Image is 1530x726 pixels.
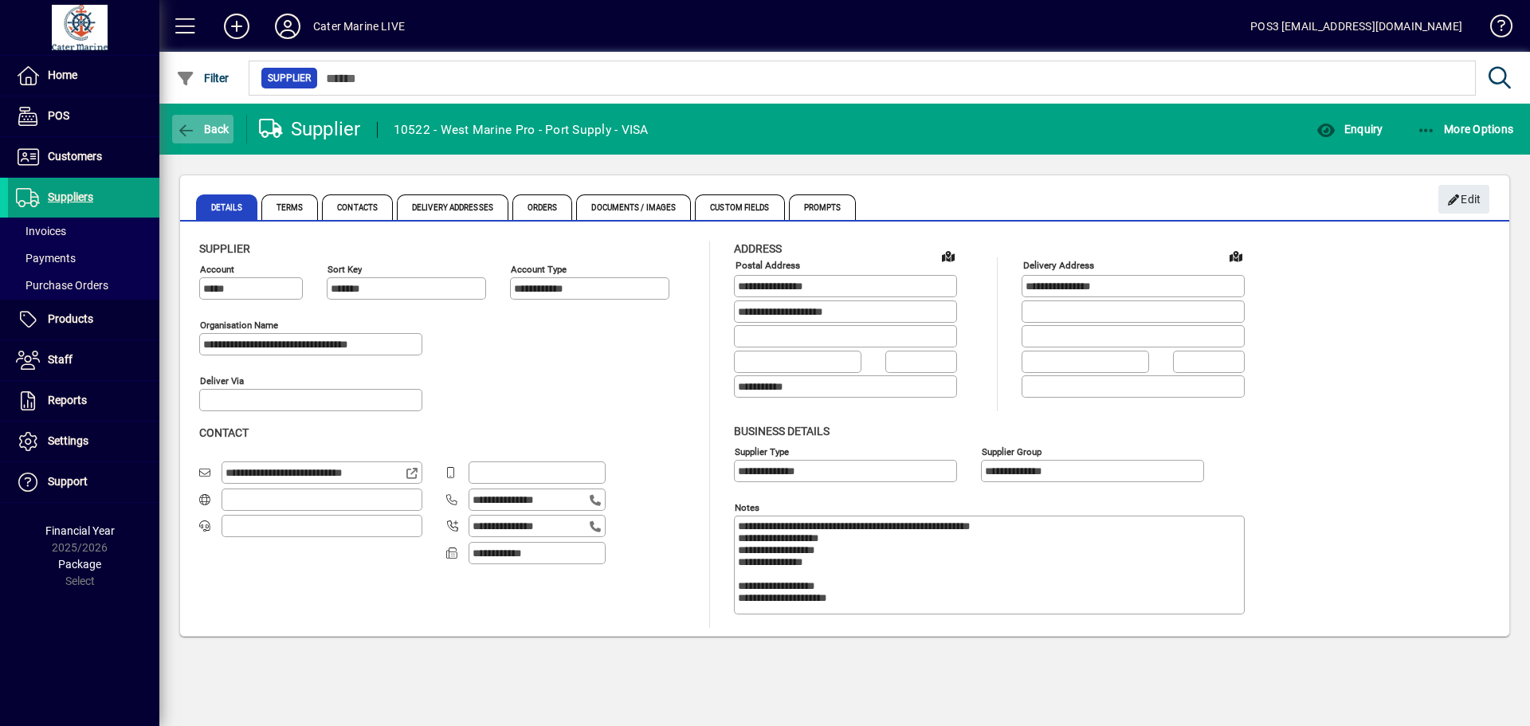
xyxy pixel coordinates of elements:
[48,394,87,406] span: Reports
[172,115,233,143] button: Back
[1438,185,1489,214] button: Edit
[1478,3,1510,55] a: Knowledge Base
[48,312,93,325] span: Products
[16,279,108,292] span: Purchase Orders
[936,243,961,269] a: View on map
[199,242,250,255] span: Supplier
[394,117,649,143] div: 10522 - West Marine Pro - Port Supply - VISA
[8,381,159,421] a: Reports
[200,375,244,387] mat-label: Deliver via
[8,56,159,96] a: Home
[48,109,69,122] span: POS
[8,137,159,177] a: Customers
[259,116,361,142] div: Supplier
[511,264,567,275] mat-label: Account Type
[48,69,77,81] span: Home
[8,245,159,272] a: Payments
[313,14,405,39] div: Cater Marine LIVE
[16,225,66,237] span: Invoices
[1312,115,1387,143] button: Enquiry
[735,445,789,457] mat-label: Supplier type
[48,150,102,163] span: Customers
[1316,123,1383,135] span: Enquiry
[982,445,1042,457] mat-label: Supplier group
[512,194,573,220] span: Orders
[16,252,76,265] span: Payments
[576,194,691,220] span: Documents / Images
[8,340,159,380] a: Staff
[328,264,362,275] mat-label: Sort key
[8,272,159,299] a: Purchase Orders
[196,194,257,220] span: Details
[200,320,278,331] mat-label: Organisation name
[1447,186,1481,213] span: Edit
[695,194,784,220] span: Custom Fields
[176,123,229,135] span: Back
[1413,115,1518,143] button: More Options
[1417,123,1514,135] span: More Options
[45,524,115,537] span: Financial Year
[200,264,234,275] mat-label: Account
[176,72,229,84] span: Filter
[1250,14,1462,39] div: POS3 [EMAIL_ADDRESS][DOMAIN_NAME]
[48,190,93,203] span: Suppliers
[8,422,159,461] a: Settings
[211,12,262,41] button: Add
[397,194,508,220] span: Delivery Addresses
[8,300,159,339] a: Products
[262,12,313,41] button: Profile
[734,425,830,438] span: Business details
[735,501,759,512] mat-label: Notes
[199,426,249,439] span: Contact
[261,194,319,220] span: Terms
[172,64,233,92] button: Filter
[58,558,101,571] span: Package
[8,96,159,136] a: POS
[789,194,857,220] span: Prompts
[48,475,88,488] span: Support
[48,353,73,366] span: Staff
[159,115,247,143] app-page-header-button: Back
[268,70,311,86] span: Supplier
[8,218,159,245] a: Invoices
[734,242,782,255] span: Address
[48,434,88,447] span: Settings
[322,194,393,220] span: Contacts
[8,462,159,502] a: Support
[1223,243,1249,269] a: View on map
